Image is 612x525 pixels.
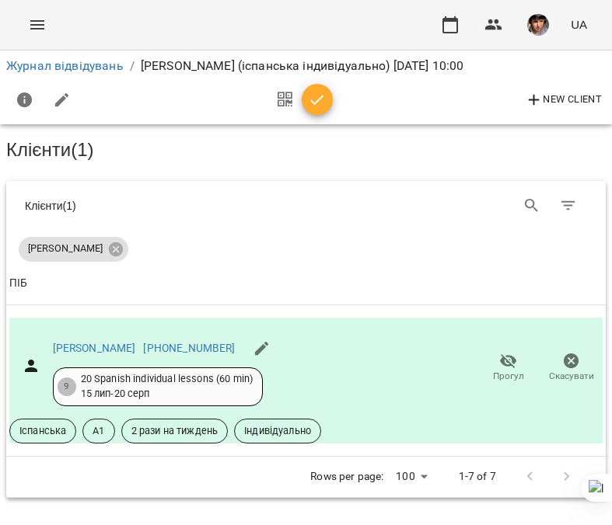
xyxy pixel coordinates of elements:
[25,192,295,220] div: Клієнти ( 1 )
[130,57,135,75] li: /
[141,57,464,75] p: [PERSON_NAME] (іспанська індивідуально) [DATE] 10:00
[19,6,56,43] button: Menu
[58,377,76,396] div: 9
[83,424,114,438] span: А1
[390,465,433,488] div: 100
[521,88,606,113] button: New Client
[6,181,606,231] div: Table Toolbar
[493,370,524,383] span: Прогул
[550,187,587,224] button: Фільтр
[9,274,27,293] div: Sort
[122,424,228,438] span: 2 рази на тиждень
[477,346,540,390] button: Прогул
[143,342,235,354] a: [PHONE_NUMBER]
[525,91,602,110] span: New Client
[9,274,27,293] div: ПІБ
[6,57,606,75] nav: breadcrumb
[9,274,603,293] span: ПІБ
[527,14,549,36] img: b8fbca79ea57ea01ca40960d7c8fc480.jpg
[53,342,136,354] a: [PERSON_NAME]
[565,10,593,39] button: UA
[19,237,128,262] div: [PERSON_NAME]
[459,469,496,485] p: 1-7 of 7
[10,424,75,438] span: Іспанська
[6,58,124,73] a: Журнал відвідувань
[571,16,587,33] span: UA
[540,346,603,390] button: Скасувати
[19,242,112,256] span: [PERSON_NAME]
[549,370,594,383] span: Скасувати
[513,187,551,224] button: Search
[235,424,320,438] span: Індивідуально
[6,140,606,160] h3: Клієнти ( 1 )
[81,372,254,401] div: 20 Spanish individual lessons (60 min) 15 лип - 20 серп
[310,469,383,485] p: Rows per page:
